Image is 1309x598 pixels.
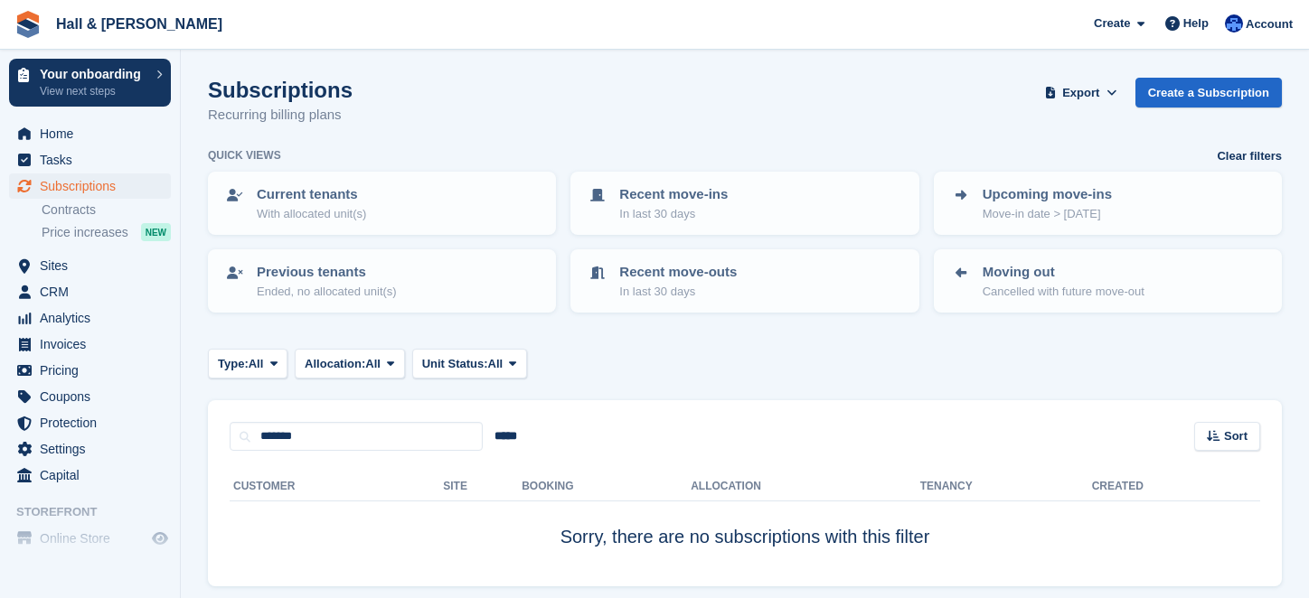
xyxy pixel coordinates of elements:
[443,472,522,501] th: Site
[9,358,171,383] a: menu
[208,105,353,126] p: Recurring billing plans
[9,253,171,278] a: menu
[9,332,171,357] a: menu
[210,173,554,233] a: Current tenants With allocated unit(s)
[40,253,148,278] span: Sites
[40,410,148,435] span: Protection
[983,283,1144,301] p: Cancelled with future move-out
[412,349,527,378] button: Unit Status: All
[572,173,917,233] a: Recent move-ins In last 30 days
[40,305,148,331] span: Analytics
[572,251,917,311] a: Recent move-outs In last 30 days
[9,526,171,551] a: menu
[619,184,728,205] p: Recent move-ins
[1183,14,1209,33] span: Help
[1092,472,1260,501] th: Created
[1225,14,1243,33] img: Claire Banham
[936,173,1280,233] a: Upcoming move-ins Move-in date > [DATE]
[488,355,504,373] span: All
[40,463,148,488] span: Capital
[936,251,1280,311] a: Moving out Cancelled with future move-out
[40,526,148,551] span: Online Store
[295,349,405,378] button: Allocation: All
[1217,147,1282,165] a: Clear filters
[42,222,171,242] a: Price increases NEW
[230,472,443,501] th: Customer
[9,147,171,173] a: menu
[249,355,264,373] span: All
[257,184,366,205] p: Current tenants
[920,472,984,501] th: Tenancy
[9,436,171,462] a: menu
[619,262,737,283] p: Recent move-outs
[691,472,920,501] th: Allocation
[141,223,171,241] div: NEW
[9,173,171,199] a: menu
[40,279,148,304] span: CRM
[9,121,171,146] a: menu
[257,283,397,301] p: Ended, no allocated unit(s)
[1094,14,1130,33] span: Create
[40,173,148,199] span: Subscriptions
[42,201,171,219] a: Contracts
[257,205,366,223] p: With allocated unit(s)
[16,503,180,521] span: Storefront
[619,205,728,223] p: In last 30 days
[9,410,171,435] a: menu
[40,121,148,146] span: Home
[1041,78,1121,107] button: Export
[983,205,1112,223] p: Move-in date > [DATE]
[40,147,148,173] span: Tasks
[1062,84,1099,102] span: Export
[9,59,171,107] a: Your onboarding View next steps
[40,68,147,80] p: Your onboarding
[149,528,171,549] a: Preview store
[9,305,171,331] a: menu
[208,147,281,164] h6: Quick views
[14,11,42,38] img: stora-icon-8386f47178a22dfd0bd8f6a31ec36ba5ce8667c1dd55bd0f319d3a0aa187defe.svg
[210,251,554,311] a: Previous tenants Ended, no allocated unit(s)
[619,283,737,301] p: In last 30 days
[1246,15,1293,33] span: Account
[40,436,148,462] span: Settings
[305,355,365,373] span: Allocation:
[9,384,171,409] a: menu
[522,472,691,501] th: Booking
[9,463,171,488] a: menu
[40,384,148,409] span: Coupons
[218,355,249,373] span: Type:
[9,279,171,304] a: menu
[40,358,148,383] span: Pricing
[560,527,930,547] span: Sorry, there are no subscriptions with this filter
[208,78,353,102] h1: Subscriptions
[365,355,381,373] span: All
[208,349,287,378] button: Type: All
[40,83,147,99] p: View next steps
[983,262,1144,283] p: Moving out
[1224,427,1248,445] span: Sort
[49,9,230,39] a: Hall & [PERSON_NAME]
[983,184,1112,205] p: Upcoming move-ins
[42,224,128,241] span: Price increases
[40,332,148,357] span: Invoices
[1135,78,1282,107] a: Create a Subscription
[422,355,488,373] span: Unit Status:
[257,262,397,283] p: Previous tenants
